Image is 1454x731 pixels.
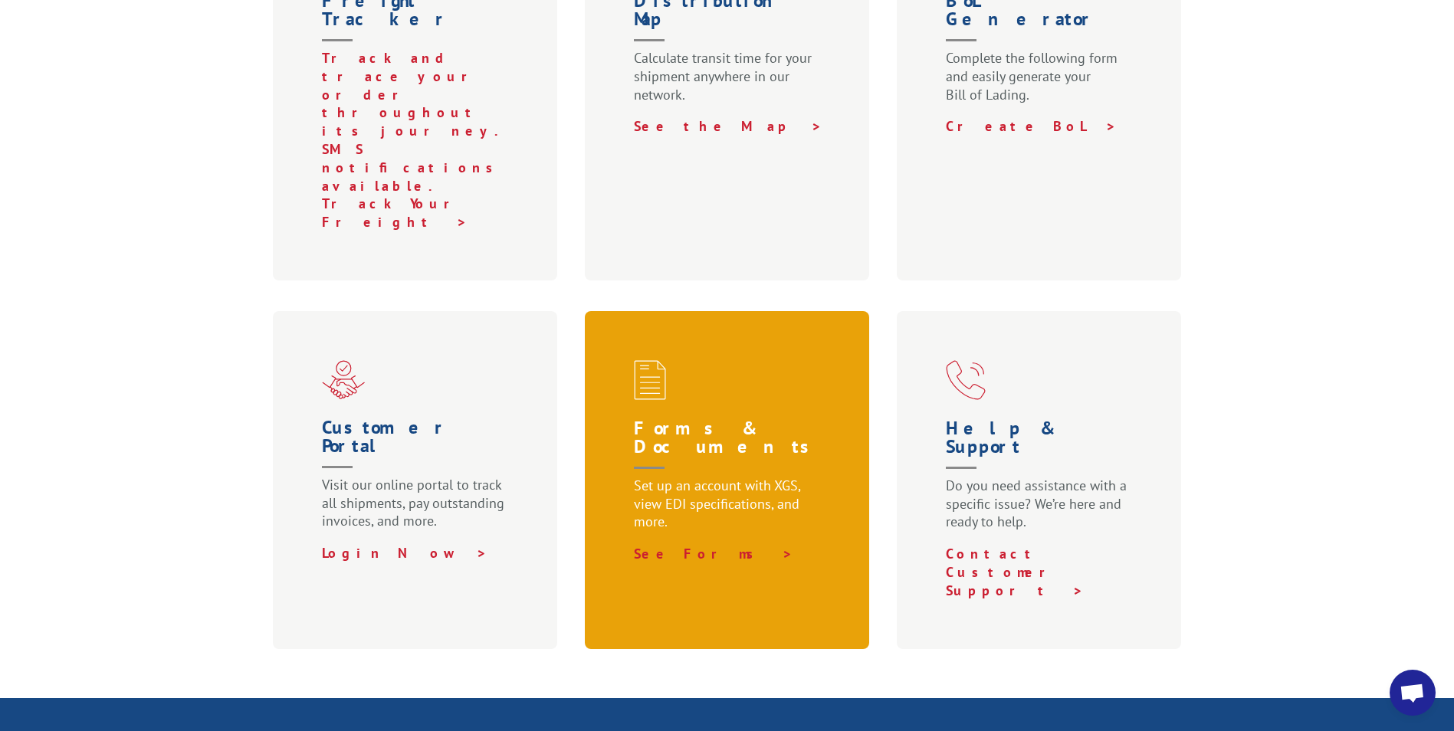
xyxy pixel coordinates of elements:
a: See Forms > [634,545,793,562]
h1: Forms & Documents [634,419,827,477]
a: Track Your Freight > [322,195,471,231]
p: Do you need assistance with a specific issue? We’re here and ready to help. [946,477,1139,545]
p: Set up an account with XGS, view EDI specifications, and more. [634,477,827,545]
p: Track and trace your order throughout its journey. SMS notifications available. [322,49,515,195]
h1: Customer Portal [322,418,515,476]
div: Open chat [1390,670,1436,716]
a: Create BoL > [946,117,1117,135]
img: xgs-icon-help-and-support-red [946,360,986,400]
h1: Help & Support [946,419,1139,477]
p: Calculate transit time for your shipment anywhere in our network. [634,49,827,117]
p: Complete the following form and easily generate your Bill of Lading. [946,49,1139,117]
img: xgs-icon-credit-financing-forms-red [634,360,666,400]
img: xgs-icon-partner-red (1) [322,360,365,399]
p: Visit our online portal to track all shipments, pay outstanding invoices, and more. [322,476,515,544]
a: See the Map > [634,117,822,135]
a: Login Now > [322,544,487,562]
a: Contact Customer Support > [946,545,1084,599]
